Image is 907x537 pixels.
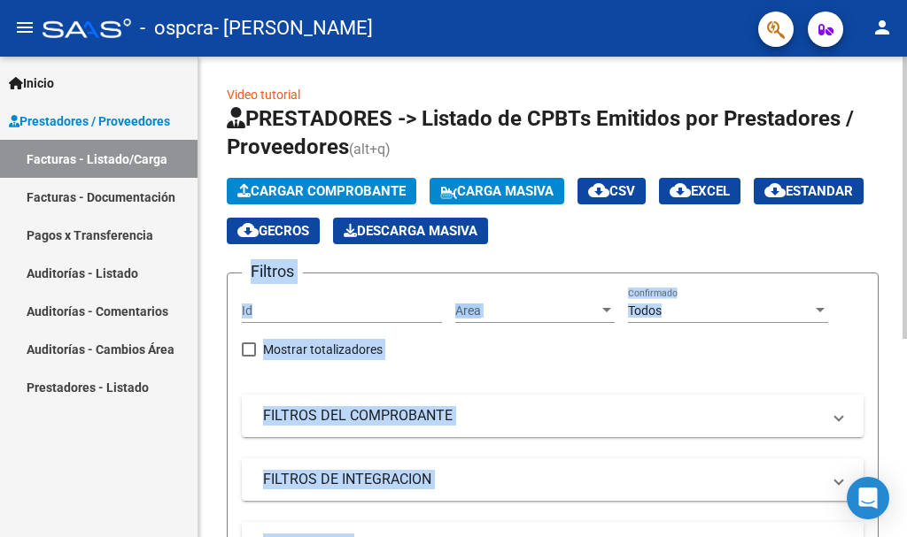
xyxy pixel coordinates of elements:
[263,406,821,426] mat-panel-title: FILTROS DEL COMPROBANTE
[430,178,564,204] button: Carga Masiva
[237,183,406,199] span: Cargar Comprobante
[227,88,300,102] a: Video tutorial
[764,183,853,199] span: Estandar
[263,470,821,489] mat-panel-title: FILTROS DE INTEGRACION
[9,111,170,131] span: Prestadores / Proveedores
[140,9,213,48] span: - ospcra
[670,183,730,199] span: EXCEL
[14,17,35,38] mat-icon: menu
[455,303,599,318] span: Area
[659,178,740,204] button: EXCEL
[227,106,854,159] span: PRESTADORES -> Listado de CPBTs Emitidos por Prestadores / Proveedores
[237,223,309,239] span: Gecros
[213,9,373,48] span: - [PERSON_NAME]
[9,73,54,93] span: Inicio
[628,303,662,318] span: Todos
[333,218,488,244] app-download-masive: Descarga masiva de comprobantes (adjuntos)
[333,218,488,244] button: Descarga Masiva
[237,219,259,241] mat-icon: cloud_download
[872,17,893,38] mat-icon: person
[754,178,864,204] button: Estandar
[440,183,554,199] span: Carga Masiva
[242,395,864,437] mat-expansion-panel-header: FILTROS DEL COMPROBANTE
[847,477,889,519] div: Open Intercom Messenger
[764,180,786,201] mat-icon: cloud_download
[242,458,864,501] mat-expansion-panel-header: FILTROS DE INTEGRACION
[349,141,391,157] span: (alt+q)
[242,259,303,284] h3: Filtros
[263,339,383,360] span: Mostrar totalizadores
[670,180,691,201] mat-icon: cloud_download
[344,223,477,239] span: Descarga Masiva
[588,180,609,201] mat-icon: cloud_download
[227,218,320,244] button: Gecros
[588,183,635,199] span: CSV
[578,178,646,204] button: CSV
[227,178,416,204] button: Cargar Comprobante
